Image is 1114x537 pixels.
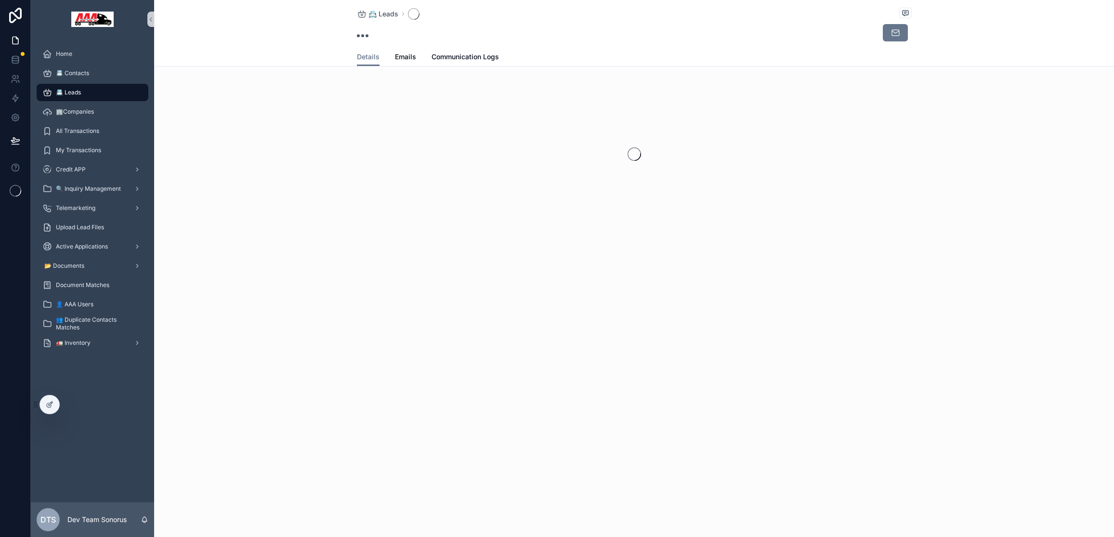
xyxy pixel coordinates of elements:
span: My Transactions [56,146,101,154]
span: Upload Lead Files [56,223,104,231]
a: Credit APP [37,161,148,178]
span: 🚛 Inventory [56,339,91,347]
span: Telemarketing [56,204,95,212]
a: My Transactions [37,142,148,159]
a: 📇 Leads [37,84,148,101]
span: DTS [40,514,56,525]
span: All Transactions [56,127,99,135]
a: Home [37,45,148,63]
div: scrollable content [31,39,154,364]
a: Active Applications [37,238,148,255]
span: 📇 Leads [368,9,398,19]
span: Home [56,50,72,58]
a: All Transactions [37,122,148,140]
span: 🏢Companies [56,108,94,116]
a: 📇 Leads [357,9,398,19]
a: 🚛 Inventory [37,334,148,352]
span: 👥 Duplicate Contacts Matches [56,316,139,331]
a: Document Matches [37,276,148,294]
a: 📂 Documents [37,257,148,275]
p: Dev Team Sonorus [67,515,127,524]
img: App logo [71,12,114,27]
a: Upload Lead Files [37,219,148,236]
span: 👤 AAA Users [56,301,93,308]
span: 🔍 Inquiry Management [56,185,121,193]
a: 🏢Companies [37,103,148,120]
a: Communication Logs [432,48,499,67]
a: Emails [395,48,416,67]
span: Details [357,52,380,62]
a: Telemarketing [37,199,148,217]
span: Credit APP [56,166,86,173]
span: Document Matches [56,281,109,289]
a: 👥 Duplicate Contacts Matches [37,315,148,332]
a: 📇 Contacts [37,65,148,82]
span: Active Applications [56,243,108,250]
span: Communication Logs [432,52,499,62]
a: 🔍 Inquiry Management [37,180,148,197]
span: 📇 Contacts [56,69,89,77]
span: 📇 Leads [56,89,81,96]
span: 📂 Documents [44,262,84,270]
a: 👤 AAA Users [37,296,148,313]
a: Details [357,48,380,66]
span: Emails [395,52,416,62]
